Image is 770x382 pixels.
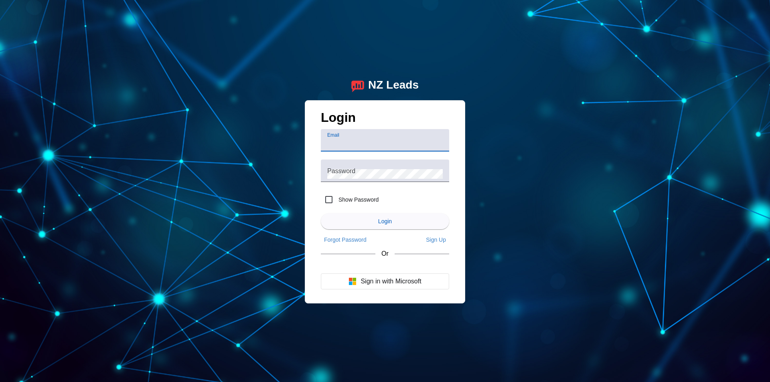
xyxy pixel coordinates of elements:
[337,196,379,204] label: Show Password
[321,213,449,229] button: Login
[327,167,355,174] mat-label: Password
[368,79,419,92] div: NZ Leads
[321,273,449,289] button: Sign in with Microsoft
[381,250,389,257] span: Or
[351,79,419,92] a: logoNZ Leads
[324,236,367,243] span: Forgot Password
[351,79,364,92] img: logo
[327,132,339,137] mat-label: Email
[426,236,446,243] span: Sign Up
[321,110,449,129] h1: Login
[349,277,357,285] img: Microsoft logo
[378,218,392,224] span: Login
